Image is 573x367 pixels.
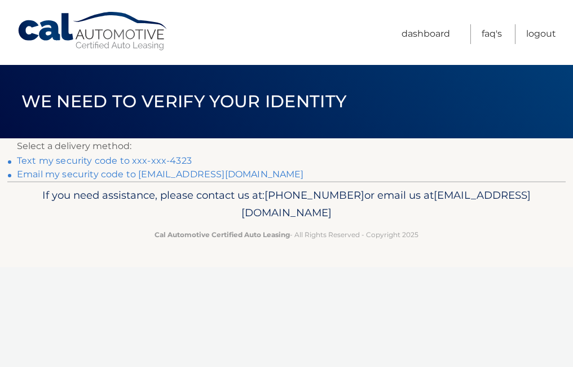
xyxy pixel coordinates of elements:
[402,24,450,44] a: Dashboard
[482,24,502,44] a: FAQ's
[526,24,556,44] a: Logout
[24,186,549,222] p: If you need assistance, please contact us at: or email us at
[21,91,347,112] span: We need to verify your identity
[17,169,304,180] a: Email my security code to [EMAIL_ADDRESS][DOMAIN_NAME]
[17,155,192,166] a: Text my security code to xxx-xxx-4323
[155,230,290,239] strong: Cal Automotive Certified Auto Leasing
[265,189,364,202] span: [PHONE_NUMBER]
[17,11,169,51] a: Cal Automotive
[17,138,556,154] p: Select a delivery method:
[24,229,549,241] p: - All Rights Reserved - Copyright 2025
